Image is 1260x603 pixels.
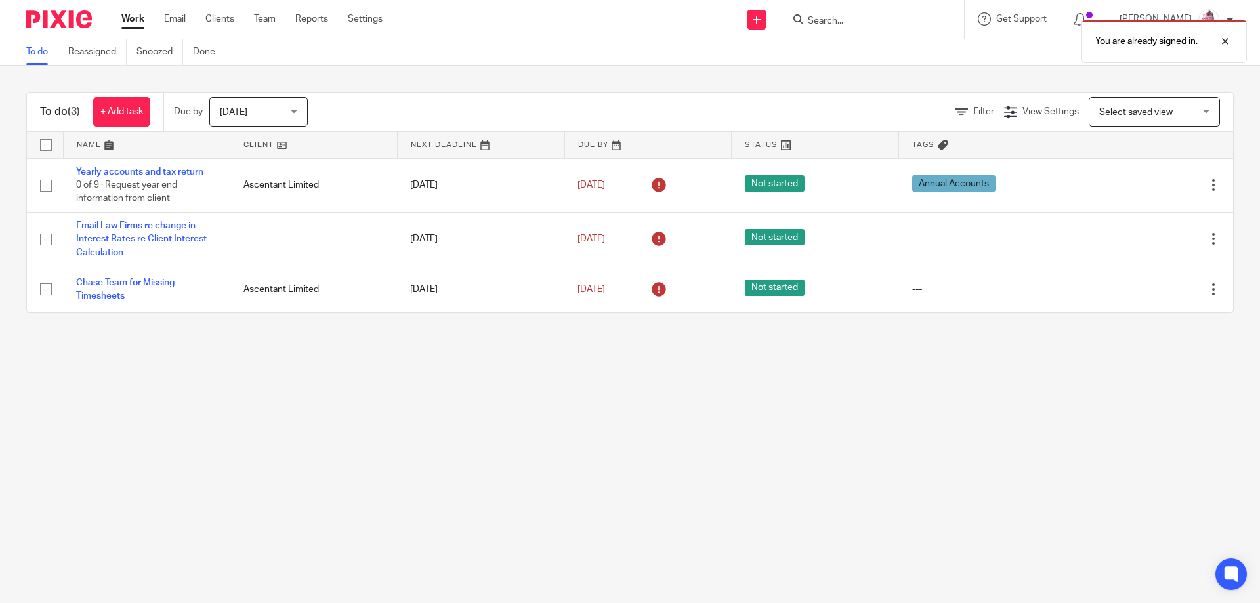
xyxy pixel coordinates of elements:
[912,232,1053,245] div: ---
[912,283,1053,296] div: ---
[745,229,805,245] span: Not started
[745,175,805,192] span: Not started
[68,39,127,65] a: Reassigned
[1095,35,1198,48] p: You are already signed in.
[230,266,398,312] td: Ascentant Limited
[68,106,80,117] span: (3)
[397,212,564,266] td: [DATE]
[973,107,994,116] span: Filter
[93,97,150,127] a: + Add task
[230,158,398,212] td: Ascentant Limited
[254,12,276,26] a: Team
[397,158,564,212] td: [DATE]
[912,175,996,192] span: Annual Accounts
[136,39,183,65] a: Snoozed
[577,285,605,294] span: [DATE]
[174,105,203,118] p: Due by
[76,278,175,301] a: Chase Team for Missing Timesheets
[121,12,144,26] a: Work
[220,108,247,117] span: [DATE]
[40,105,80,119] h1: To do
[1099,108,1173,117] span: Select saved view
[1022,107,1079,116] span: View Settings
[745,280,805,296] span: Not started
[912,141,934,148] span: Tags
[164,12,186,26] a: Email
[1198,9,1219,30] img: KD3.png
[397,266,564,312] td: [DATE]
[26,10,92,28] img: Pixie
[76,180,177,203] span: 0 of 9 · Request year end information from client
[205,12,234,26] a: Clients
[76,221,207,257] a: Email Law Firms re change in Interest Rates re Client Interest Calculation
[26,39,58,65] a: To do
[348,12,383,26] a: Settings
[295,12,328,26] a: Reports
[193,39,225,65] a: Done
[577,234,605,243] span: [DATE]
[577,180,605,190] span: [DATE]
[76,167,203,177] a: Yearly accounts and tax return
